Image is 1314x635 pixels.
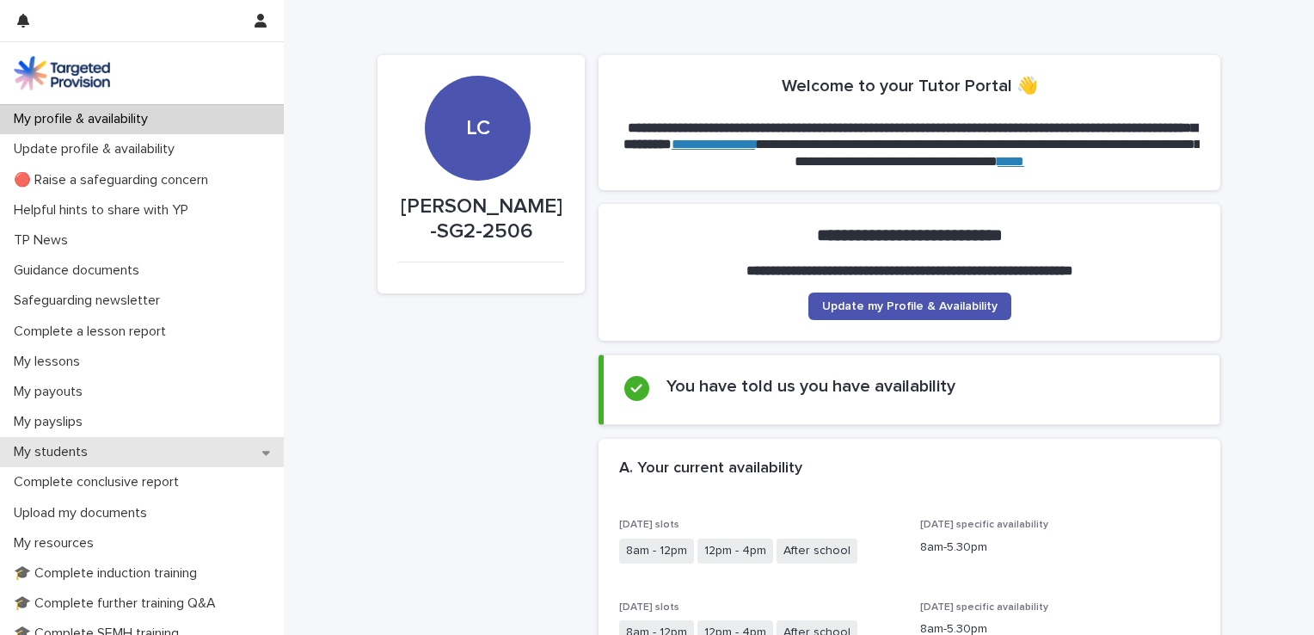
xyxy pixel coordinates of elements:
[920,602,1048,613] span: [DATE] specific availability
[666,376,955,397] h2: You have told us you have availability
[822,300,998,312] span: Update my Profile & Availability
[7,565,211,582] p: 🎓 Complete induction training
[7,505,161,521] p: Upload my documents
[619,459,802,478] h2: A. Your current availability
[697,539,773,564] span: 12pm - 4pm
[7,262,153,279] p: Guidance documents
[398,194,564,244] p: [PERSON_NAME]-SG2-2506
[7,414,96,430] p: My payslips
[808,293,1011,320] a: Update my Profile & Availability
[425,11,530,141] div: LC
[7,474,193,490] p: Complete conclusive report
[619,539,694,564] span: 8am - 12pm
[7,595,230,612] p: 🎓 Complete further training Q&A
[777,539,857,564] span: After school
[7,324,180,340] p: Complete a lesson report
[7,444,101,460] p: My students
[7,354,94,370] p: My lessons
[920,539,1200,557] p: 8am-5.30pm
[782,76,1038,96] h2: Welcome to your Tutor Portal 👋
[7,141,188,157] p: Update profile & availability
[920,520,1048,530] span: [DATE] specific availability
[7,384,96,400] p: My payouts
[7,172,222,188] p: 🔴 Raise a safeguarding concern
[619,520,679,530] span: [DATE] slots
[7,202,202,219] p: Helpful hints to share with YP
[7,232,82,249] p: TP News
[7,293,174,309] p: Safeguarding newsletter
[7,111,162,127] p: My profile & availability
[14,56,110,90] img: M5nRWzHhSzIhMunXDL62
[7,535,107,552] p: My resources
[619,602,679,613] span: [DATE] slots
